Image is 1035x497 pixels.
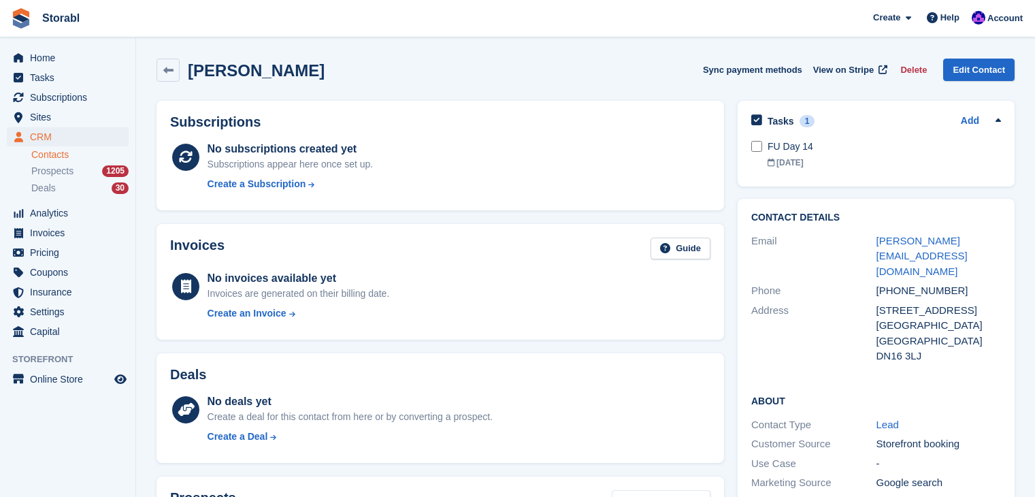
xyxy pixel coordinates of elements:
[12,353,135,366] span: Storefront
[751,303,876,364] div: Address
[808,59,890,81] a: View on Stripe
[7,88,129,107] a: menu
[768,140,1001,154] div: FU Day 14
[7,283,129,302] a: menu
[751,394,1001,407] h2: About
[30,370,112,389] span: Online Store
[208,287,390,301] div: Invoices are generated on their billing date.
[208,177,374,191] a: Create a Subscription
[768,157,1001,169] div: [DATE]
[30,283,112,302] span: Insurance
[751,234,876,280] div: Email
[208,141,374,157] div: No subscriptions created yet
[208,430,268,444] div: Create a Deal
[651,238,710,260] a: Guide
[961,114,979,129] a: Add
[873,11,900,25] span: Create
[751,417,876,433] div: Contact Type
[11,8,31,29] img: stora-icon-8386f47178a22dfd0bd8f6a31ec36ba5ce8667c1dd55bd0f319d3a0aa187defe.svg
[30,88,112,107] span: Subscriptions
[170,238,225,260] h2: Invoices
[30,322,112,341] span: Capital
[876,303,1002,319] div: [STREET_ADDRESS]
[112,371,129,387] a: Preview store
[208,177,306,191] div: Create a Subscription
[112,182,129,194] div: 30
[768,133,1001,176] a: FU Day 14 [DATE]
[7,108,129,127] a: menu
[30,48,112,67] span: Home
[876,235,968,277] a: [PERSON_NAME][EMAIL_ADDRESS][DOMAIN_NAME]
[7,370,129,389] a: menu
[895,59,932,81] button: Delete
[208,394,493,410] div: No deals yet
[800,115,815,127] div: 1
[208,306,390,321] a: Create an Invoice
[30,243,112,262] span: Pricing
[31,182,56,195] span: Deals
[170,114,710,130] h2: Subscriptions
[37,7,85,29] a: Storabl
[751,456,876,472] div: Use Case
[188,61,325,80] h2: [PERSON_NAME]
[876,334,1002,349] div: [GEOGRAPHIC_DATA]
[31,181,129,195] a: Deals 30
[7,127,129,146] a: menu
[7,223,129,242] a: menu
[208,410,493,424] div: Create a deal for this contact from here or by converting a prospect.
[208,157,374,172] div: Subscriptions appear here once set up.
[751,436,876,452] div: Customer Source
[30,204,112,223] span: Analytics
[703,59,802,81] button: Sync payment methods
[102,165,129,177] div: 1205
[940,11,959,25] span: Help
[751,212,1001,223] h2: Contact Details
[751,283,876,299] div: Phone
[876,349,1002,364] div: DN16 3LJ
[943,59,1015,81] a: Edit Contact
[987,12,1023,25] span: Account
[30,223,112,242] span: Invoices
[7,322,129,341] a: menu
[751,475,876,491] div: Marketing Source
[30,68,112,87] span: Tasks
[876,475,1002,491] div: Google search
[30,302,112,321] span: Settings
[208,430,493,444] a: Create a Deal
[876,283,1002,299] div: [PHONE_NUMBER]
[768,115,794,127] h2: Tasks
[31,165,73,178] span: Prospects
[208,270,390,287] div: No invoices available yet
[7,263,129,282] a: menu
[876,436,1002,452] div: Storefront booking
[30,127,112,146] span: CRM
[972,11,985,25] img: Bailey Hunt
[170,367,206,383] h2: Deals
[208,306,286,321] div: Create an Invoice
[7,243,129,262] a: menu
[7,48,129,67] a: menu
[31,164,129,178] a: Prospects 1205
[7,302,129,321] a: menu
[31,148,129,161] a: Contacts
[876,318,1002,334] div: [GEOGRAPHIC_DATA]
[876,456,1002,472] div: -
[30,108,112,127] span: Sites
[813,63,874,77] span: View on Stripe
[30,263,112,282] span: Coupons
[7,204,129,223] a: menu
[7,68,129,87] a: menu
[876,419,899,430] a: Lead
